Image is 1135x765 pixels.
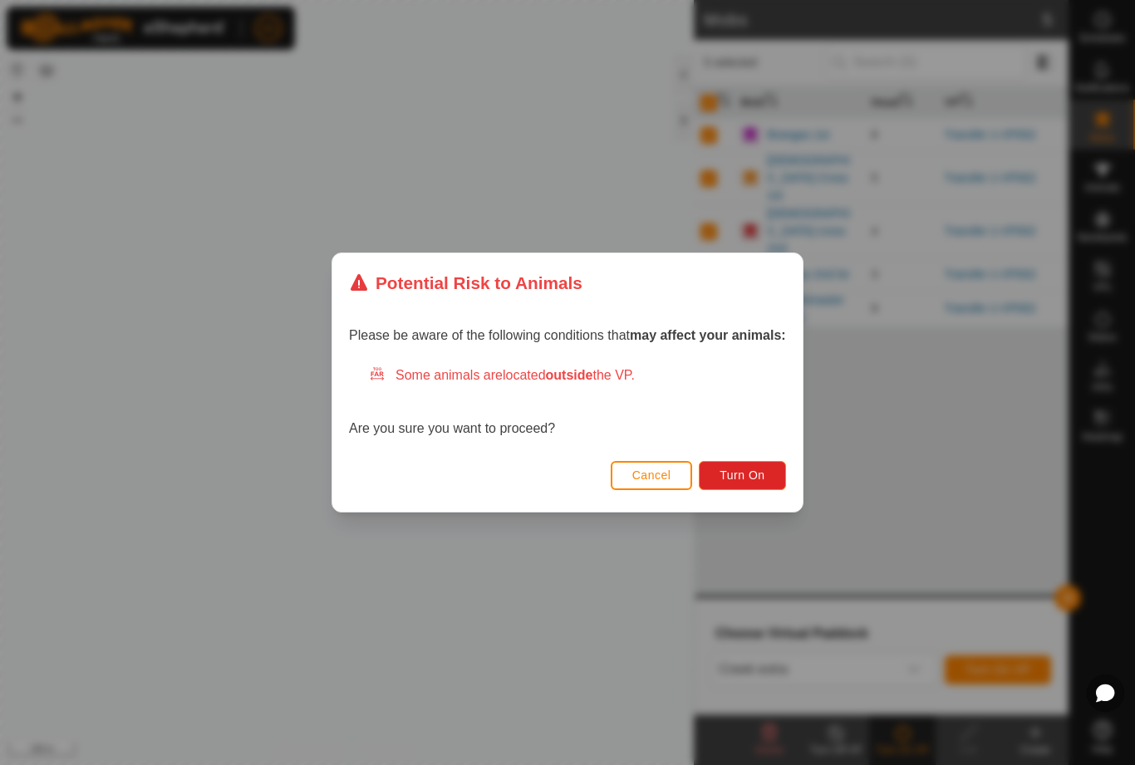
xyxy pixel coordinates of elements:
[720,468,765,482] span: Turn On
[700,461,786,490] button: Turn On
[503,368,635,382] span: located the VP.
[632,468,671,482] span: Cancel
[611,461,693,490] button: Cancel
[349,270,582,296] div: Potential Risk to Animals
[349,328,786,342] span: Please be aware of the following conditions that
[546,368,593,382] strong: outside
[349,365,786,439] div: Are you sure you want to proceed?
[630,328,786,342] strong: may affect your animals:
[369,365,786,385] div: Some animals are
